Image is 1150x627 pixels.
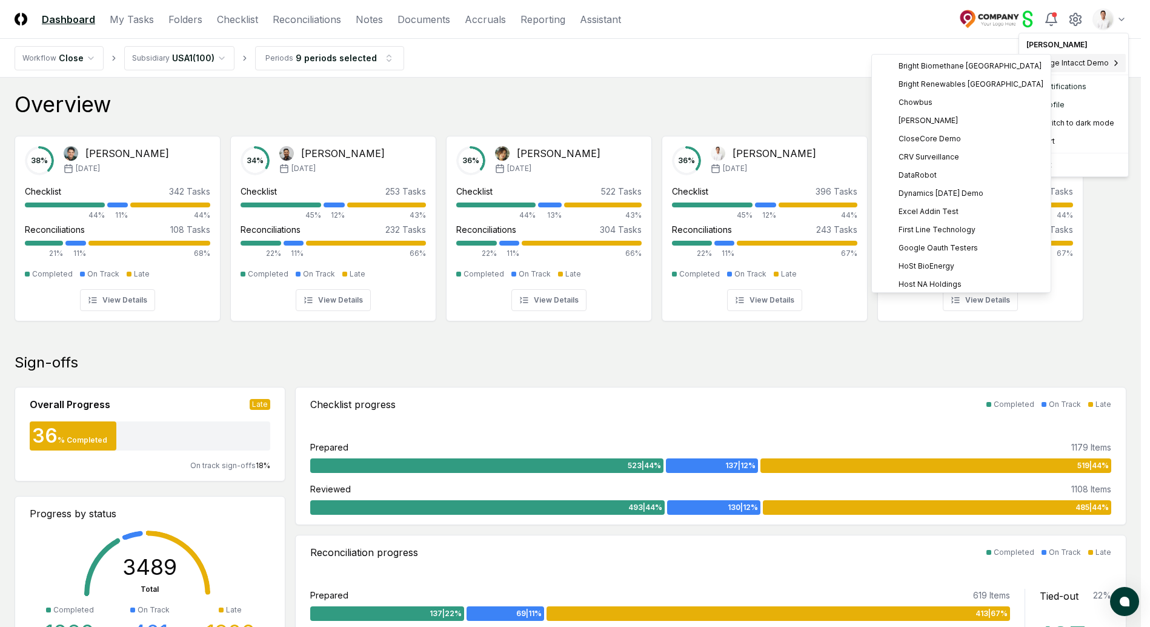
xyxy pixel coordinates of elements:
[899,261,954,272] span: HoSt BioEnergy
[899,224,976,235] span: First Line Technology
[899,152,959,163] span: CRV Surveillance
[1022,156,1126,174] div: Logout
[899,243,978,253] span: Google Oauth Testers
[899,115,958,126] span: [PERSON_NAME]
[899,61,1042,72] span: Bright Biomethane [GEOGRAPHIC_DATA]
[1022,36,1126,54] div: [PERSON_NAME]
[1041,58,1109,69] span: Sage Intacct Demo
[1022,132,1126,150] div: Support
[1022,96,1126,114] a: Profile
[899,279,962,290] span: Host NA Holdings
[899,79,1043,90] span: Bright Renewables [GEOGRAPHIC_DATA]
[899,170,937,181] span: DataRobot
[1022,78,1126,96] a: Notifications
[899,97,932,108] span: Chowbus
[899,188,983,199] span: Dynamics [DATE] Demo
[899,133,961,144] span: CloseCore Demo
[1022,114,1126,132] div: Switch to dark mode
[899,206,959,217] span: Excel Addin Test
